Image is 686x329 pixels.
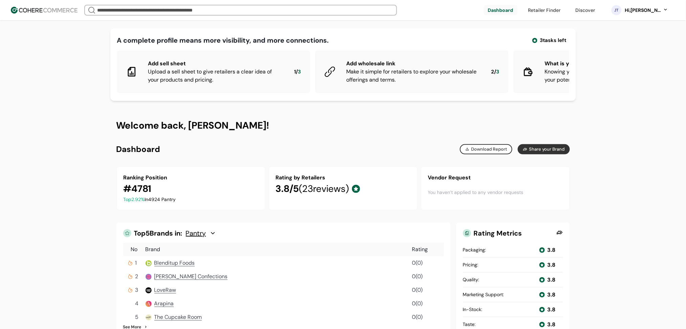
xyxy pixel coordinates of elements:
span: [PERSON_NAME] Confections [154,273,228,280]
span: The Cupcake Room [154,313,202,321]
span: 1 [135,259,137,267]
div: 3.8 [548,306,556,314]
span: 0 ( 0 ) [412,286,423,293]
div: Taste : [463,321,476,328]
button: Hi,[PERSON_NAME] [624,7,668,14]
div: Make it simple for retailers to explore your wholesale offerings and terms. [347,68,481,84]
div: Brand [146,245,411,254]
span: 3 [496,68,500,76]
span: In 4924 Pantry [145,196,176,202]
div: No [125,245,144,254]
span: 2 [491,68,494,76]
div: Quality : [463,276,480,283]
div: 3.8 [548,261,556,269]
div: 3.8 [548,321,556,329]
h1: Welcome back, [PERSON_NAME]! [116,119,570,132]
div: Ranking Position [124,174,258,182]
div: What is your marketing budget? [545,60,679,68]
div: Rating by Retailers [276,174,411,182]
div: You haven’t applied to any vendor requests [428,182,563,203]
span: LoveRaw [154,286,176,293]
span: 0 ( 0 ) [412,313,423,321]
button: Download Report [460,144,513,154]
div: Add sell sheet [148,60,284,68]
span: / [494,68,496,76]
span: 0 ( 0 ) [412,259,423,266]
div: In-Stock : [463,306,483,313]
div: 3.8 [548,291,556,299]
a: Blenditup Foods [154,259,195,267]
div: A complete profile means more visibility, and more connections. [117,35,329,45]
h2: Dashboard [116,144,160,154]
a: The Cupcake Room [154,313,202,321]
button: Share your Brand [518,144,570,154]
div: 3.8 [548,276,556,284]
span: Pantry [186,229,206,237]
span: 3 [298,68,301,76]
span: Top 5 Brands in: [134,229,182,237]
img: Cohere Logo [11,7,78,14]
div: Hi, [PERSON_NAME] [624,7,662,14]
div: Pricing : [463,261,479,268]
div: Marketing Support : [463,291,504,298]
span: 4 [135,300,139,308]
span: 3 tasks left [540,37,567,44]
div: Rating [412,245,443,254]
span: 3 [135,286,138,294]
div: Vendor Request [428,174,563,182]
span: Top 2.92 % [124,196,145,202]
span: 0 ( 0 ) [412,300,423,307]
span: 5 [135,313,139,321]
span: Arapina [154,300,174,307]
span: 0 ( 0 ) [412,273,423,280]
a: Arapina [154,300,174,308]
div: Upload a sell sheet to give retailers a clear idea of your products and pricing. [148,68,284,84]
a: [PERSON_NAME] Confections [154,272,228,281]
span: 2 [135,272,138,281]
div: Rating Metrics [463,229,554,237]
span: ( 23 reviews) [299,182,349,195]
span: / [296,68,298,76]
div: # 4781 [124,182,152,196]
span: Blenditup Foods [154,259,195,266]
div: Packaging : [463,246,486,254]
span: 1 [294,68,296,76]
span: 3.8 /5 [276,182,299,195]
div: Add wholesale link [347,60,481,68]
div: Knowing your marketing budget helps us understand your potential for promotional activities. [545,68,679,84]
div: 3.8 [548,246,556,254]
a: LoveRaw [154,286,176,294]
